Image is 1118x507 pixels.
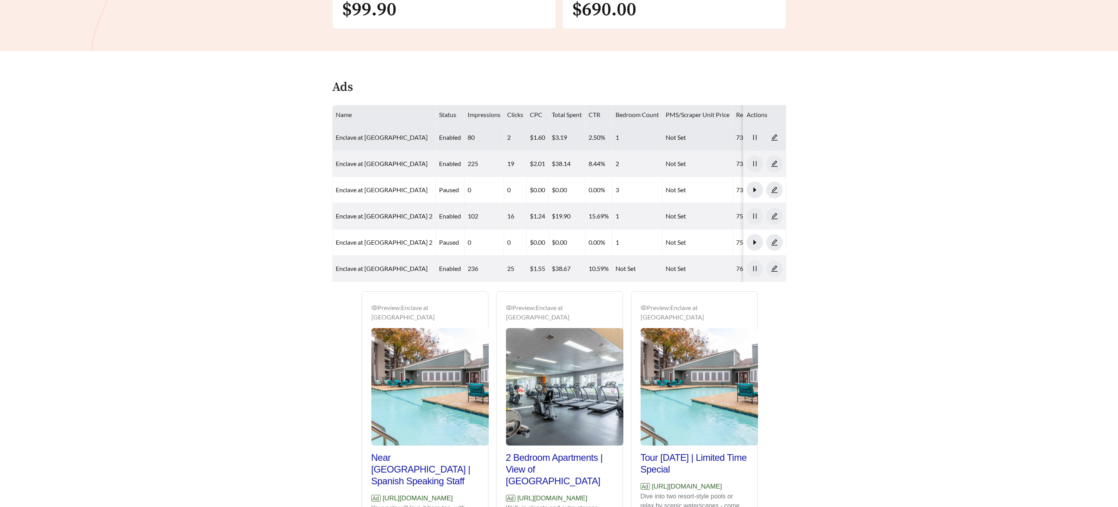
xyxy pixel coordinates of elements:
span: enabled [439,160,461,167]
td: 0 [504,177,527,203]
td: 730713722110 [733,124,786,151]
a: Enclave at [GEOGRAPHIC_DATA] [336,186,428,193]
td: $38.67 [549,256,585,282]
h2: Near [GEOGRAPHIC_DATA] | Spanish Speaking Staff [371,452,479,487]
td: 0 [504,229,527,256]
a: edit [766,186,783,193]
a: edit [766,238,783,246]
span: pause [747,213,763,220]
span: Ad [506,495,515,502]
img: Preview_Enclave at Arlington - One Bedroom [371,328,489,446]
td: 0.00% [585,177,612,203]
td: 15.69% [585,203,612,229]
span: paused [439,238,459,246]
th: Bedroom Count [612,105,663,124]
td: $1.55 [527,256,549,282]
button: pause [747,260,763,277]
span: edit [767,134,782,141]
a: Enclave at [GEOGRAPHIC_DATA] [336,134,428,141]
td: Not Set [663,177,733,203]
p: [URL][DOMAIN_NAME] [506,493,613,503]
div: Preview: Enclave at [GEOGRAPHIC_DATA] [641,303,748,322]
td: 8.44% [585,151,612,177]
td: 730713757888 [733,177,786,203]
td: 236 [464,256,504,282]
td: Not Set [663,151,733,177]
p: [URL][DOMAIN_NAME] [371,493,479,503]
td: 0 [464,177,504,203]
a: edit [766,160,783,167]
span: CPC [530,111,542,118]
td: 1 [612,203,663,229]
img: Preview_Enclave at Arlington - Two Bedroom [506,328,623,446]
td: 0.00% [585,229,612,256]
span: edit [767,239,782,246]
td: 19 [504,151,527,177]
a: edit [766,212,783,220]
td: $1.60 [527,124,549,151]
button: edit [766,208,783,224]
span: caret-right [747,239,763,246]
button: pause [747,208,763,224]
span: eye [371,305,378,311]
td: $0.00 [527,229,549,256]
td: 765658326209 [733,256,786,282]
span: Ad [371,495,381,502]
span: eye [506,305,512,311]
span: caret-right [747,186,763,193]
td: Not Set [663,256,733,282]
th: Clicks [504,105,527,124]
a: Enclave at [GEOGRAPHIC_DATA] [336,265,428,272]
td: Not Set [612,256,663,282]
th: Total Spent [549,105,585,124]
td: 3 [612,177,663,203]
td: 1 [612,124,663,151]
button: edit [766,234,783,251]
span: Ad [641,483,650,490]
span: enabled [439,134,461,141]
td: 25 [504,256,527,282]
span: enabled [439,265,461,272]
h2: 2 Bedroom Apartments | View of [GEOGRAPHIC_DATA] [506,452,613,487]
span: enabled [439,212,461,220]
span: pause [747,134,763,141]
td: 754766978878 [733,203,786,229]
button: edit [766,182,783,198]
td: 102 [464,203,504,229]
th: Actions [744,105,786,124]
th: Name [333,105,436,124]
td: $0.00 [527,177,549,203]
button: edit [766,155,783,172]
a: edit [766,134,783,141]
button: pause [747,129,763,146]
span: paused [439,186,459,193]
div: Preview: Enclave at [GEOGRAPHIC_DATA] [506,303,613,322]
td: $3.19 [549,124,585,151]
span: eye [641,305,647,311]
th: Status [436,105,464,124]
button: caret-right [747,234,763,251]
td: $2.01 [527,151,549,177]
a: edit [766,265,783,272]
td: 10.59% [585,256,612,282]
td: 16 [504,203,527,229]
h4: Ads [332,81,353,94]
div: Preview: Enclave at [GEOGRAPHIC_DATA] [371,303,479,322]
td: $19.90 [549,203,585,229]
td: $0.00 [549,229,585,256]
span: CTR [589,111,600,118]
td: 754858000700 [733,229,786,256]
span: pause [747,160,763,167]
td: 730796395676 [733,151,786,177]
td: Not Set [663,203,733,229]
td: 2 [504,124,527,151]
button: edit [766,129,783,146]
td: $38.14 [549,151,585,177]
td: $1.24 [527,203,549,229]
td: Not Set [663,229,733,256]
td: 80 [464,124,504,151]
a: Enclave at [GEOGRAPHIC_DATA] 2 [336,238,432,246]
th: PMS/Scraper Unit Price [663,105,733,124]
